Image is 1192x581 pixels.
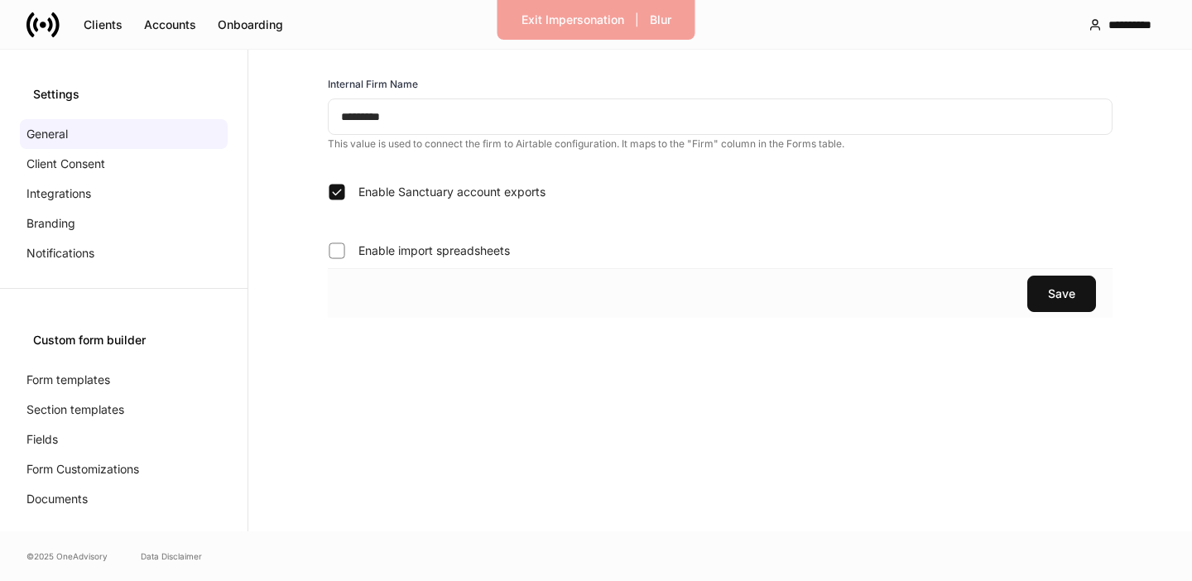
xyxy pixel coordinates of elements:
p: Documents [26,491,88,507]
p: Notifications [26,245,94,262]
button: Onboarding [207,12,294,38]
a: Notifications [20,238,228,268]
a: Data Disclaimer [141,550,202,563]
div: Blur [650,14,671,26]
button: Exit Impersonation [511,7,635,33]
button: Blur [639,7,682,33]
span: Enable import spreadsheets [358,242,510,259]
a: Form templates [20,365,228,395]
p: Client Consent [26,156,105,172]
button: Clients [73,12,133,38]
a: Branding [20,209,228,238]
button: Save [1027,276,1096,312]
a: Section templates [20,395,228,425]
p: Form Customizations [26,461,139,478]
a: General [20,119,228,149]
p: Fields [26,431,58,448]
div: Accounts [144,19,196,31]
h6: Internal Firm Name [328,76,418,92]
span: © 2025 OneAdvisory [26,550,108,563]
a: Integrations [20,179,228,209]
div: Custom form builder [33,332,214,348]
div: Exit Impersonation [521,14,624,26]
a: Client Consent [20,149,228,179]
p: Integrations [26,185,91,202]
div: Settings [33,86,214,103]
p: Branding [26,215,75,232]
button: Accounts [133,12,207,38]
a: Fields [20,425,228,454]
div: Save [1048,288,1075,300]
p: This value is used to connect the firm to Airtable configuration. It maps to the "Firm" column in... [328,137,1113,151]
div: Clients [84,19,123,31]
p: Section templates [26,401,124,418]
p: General [26,126,68,142]
a: Form Customizations [20,454,228,484]
p: Form templates [26,372,110,388]
span: Enable Sanctuary account exports [358,184,546,200]
a: Documents [20,484,228,514]
div: Onboarding [218,19,283,31]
